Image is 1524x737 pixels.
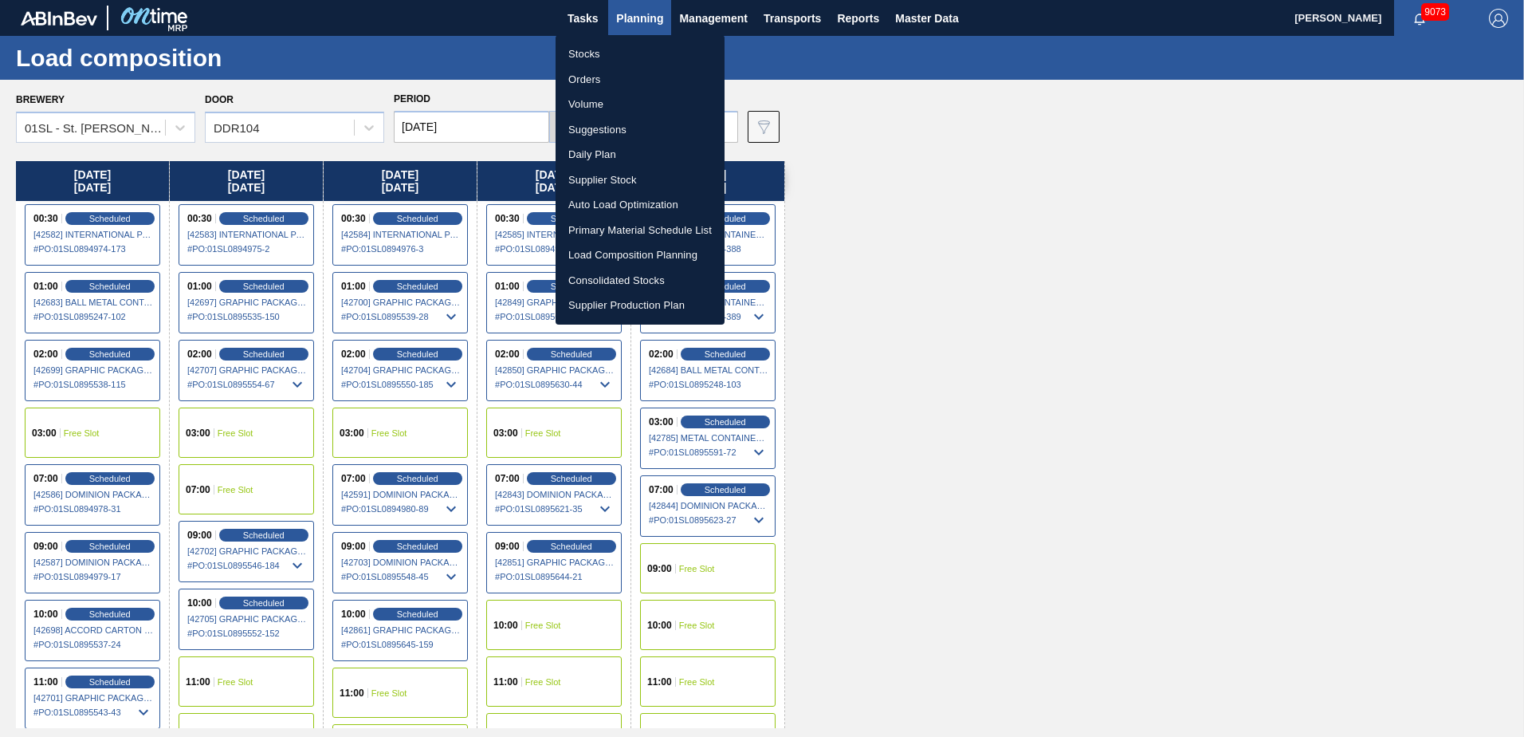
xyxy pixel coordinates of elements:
[556,92,725,117] a: Volume
[556,242,725,268] a: Load Composition Planning
[556,293,725,318] a: Supplier Production Plan
[556,41,725,67] a: Stocks
[556,142,725,167] a: Daily Plan
[556,117,725,143] a: Suggestions
[556,268,725,294] a: Consolidated Stocks
[556,167,725,193] a: Supplier Stock
[556,67,725,93] a: Orders
[556,192,725,218] a: Auto Load Optimization
[556,218,725,243] a: Primary Material Schedule List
